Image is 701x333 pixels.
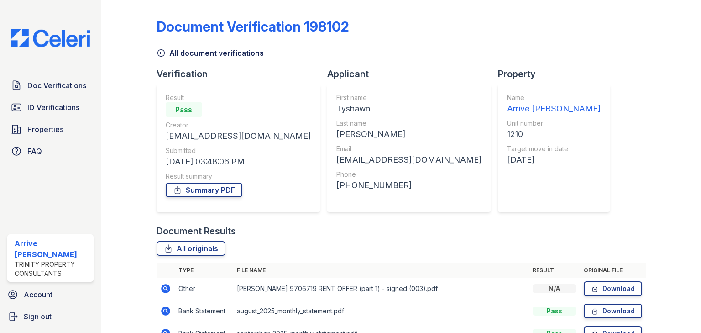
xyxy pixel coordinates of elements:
td: Other [175,278,233,300]
span: Doc Verifications [27,80,86,91]
div: Trinity Property Consultants [15,260,90,278]
span: Properties [27,124,63,135]
div: Target move in date [507,144,601,153]
div: Result summary [166,172,311,181]
a: All document verifications [157,48,264,58]
div: Unit number [507,119,601,128]
div: Arrive [PERSON_NAME] [507,102,601,115]
div: Pass [533,307,576,316]
a: FAQ [7,142,94,160]
div: Property [498,68,617,80]
div: Applicant [327,68,498,80]
div: Document Verification 198102 [157,18,349,35]
span: Account [24,289,52,300]
div: [PERSON_NAME] [336,128,481,141]
div: 1210 [507,128,601,141]
td: [PERSON_NAME] 9706719 RENT OFFER (part 1) - signed (003).pdf [233,278,529,300]
div: Submitted [166,146,311,155]
span: Sign out [24,311,52,322]
a: Sign out [4,307,97,326]
div: Document Results [157,225,236,238]
a: Properties [7,120,94,138]
th: Type [175,263,233,278]
div: Arrive [PERSON_NAME] [15,238,90,260]
div: Verification [157,68,327,80]
div: [DATE] 03:48:06 PM [166,155,311,168]
th: File name [233,263,529,278]
td: Bank Statement [175,300,233,322]
div: Phone [336,170,481,179]
a: Account [4,285,97,304]
div: Tyshawn [336,102,481,115]
div: Name [507,93,601,102]
a: Name Arrive [PERSON_NAME] [507,93,601,115]
a: Download [584,304,642,318]
a: Summary PDF [166,183,242,197]
div: Email [336,144,481,153]
div: [EMAIL_ADDRESS][DOMAIN_NAME] [166,130,311,143]
div: Last name [336,119,481,128]
th: Original file [580,263,646,278]
img: CE_Logo_Blue-a8612792a0a2168367f1c8372b55b34899dd931a85d93a1a3d3e32e68fde9ad4.png [4,29,97,47]
div: First name [336,93,481,102]
div: Pass [166,102,202,117]
div: [DATE] [507,153,601,166]
a: ID Verifications [7,98,94,116]
div: Creator [166,121,311,130]
div: N/A [533,284,576,293]
div: Result [166,93,311,102]
a: All originals [157,241,225,256]
div: [EMAIL_ADDRESS][DOMAIN_NAME] [336,153,481,166]
div: [PHONE_NUMBER] [336,179,481,192]
a: Doc Verifications [7,76,94,95]
iframe: chat widget [663,296,692,324]
td: august_2025_monthly_statement.pdf [233,300,529,322]
a: Download [584,281,642,296]
span: FAQ [27,146,42,157]
th: Result [529,263,580,278]
span: ID Verifications [27,102,79,113]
